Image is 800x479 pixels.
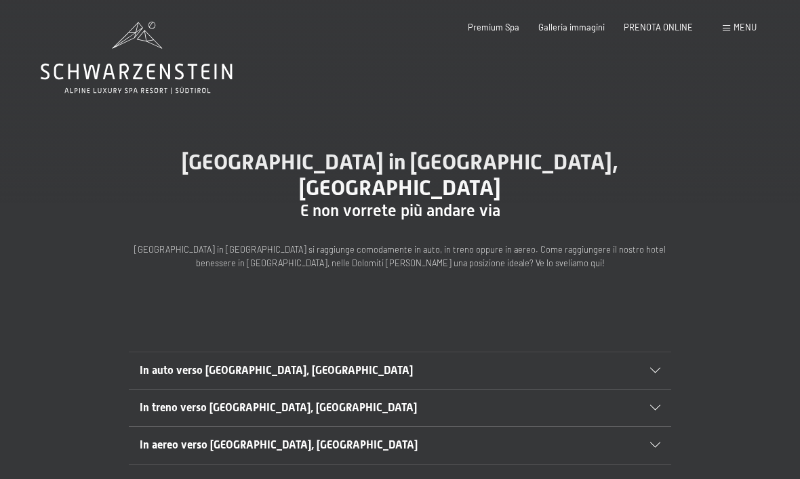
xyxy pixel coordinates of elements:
[734,22,757,33] span: Menu
[624,22,693,33] a: PRENOTA ONLINE
[140,364,413,377] span: In auto verso [GEOGRAPHIC_DATA], [GEOGRAPHIC_DATA]
[140,438,418,451] span: In aereo verso [GEOGRAPHIC_DATA], [GEOGRAPHIC_DATA]
[300,201,500,220] span: E non vorrete più andare via
[182,149,618,201] span: [GEOGRAPHIC_DATA] in [GEOGRAPHIC_DATA], [GEOGRAPHIC_DATA]
[468,22,519,33] a: Premium Spa
[538,22,605,33] a: Galleria immagini
[129,243,671,270] p: [GEOGRAPHIC_DATA] in [GEOGRAPHIC_DATA] si raggiunge comodamente in auto, in treno oppure in aereo...
[140,401,417,414] span: In treno verso [GEOGRAPHIC_DATA], [GEOGRAPHIC_DATA]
